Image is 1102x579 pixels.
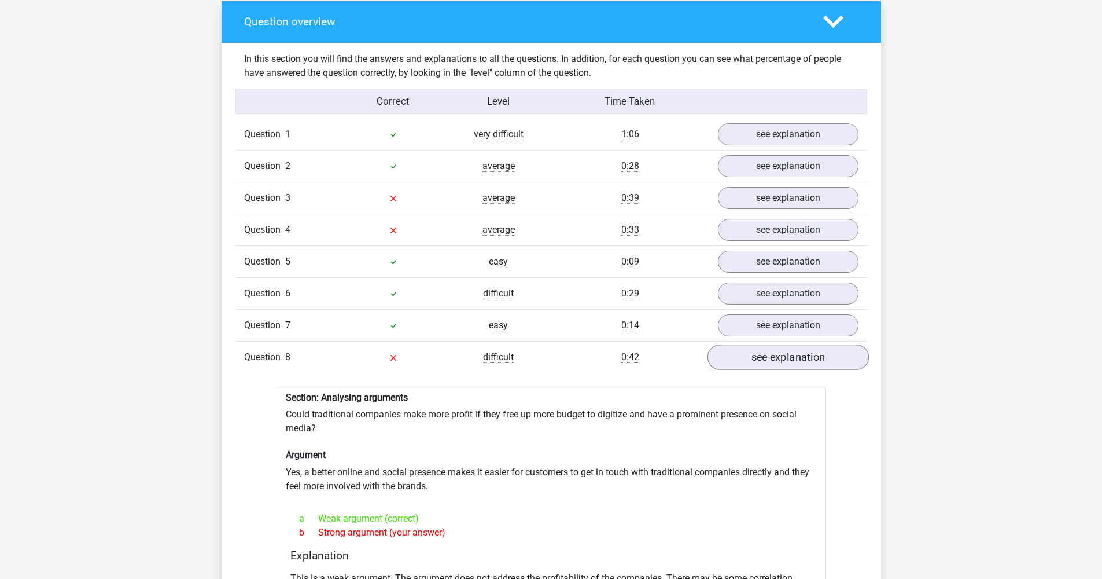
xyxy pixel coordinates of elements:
span: difficult [483,351,514,363]
a: see explanation [718,314,858,336]
span: 4 [285,224,290,235]
span: Question [244,350,285,364]
span: 0:28 [621,160,639,172]
div: Correct [341,94,446,109]
span: 5 [285,256,290,267]
span: 3 [285,192,290,203]
a: see explanation [718,283,858,305]
span: 8 [285,351,290,362]
span: easy [489,320,508,331]
div: In this section you will find the answers and explanations to all the questions. In addition, for... [235,52,867,80]
h6: Section: Analysing arguments [286,392,817,403]
span: very difficult [474,129,524,140]
h4: Explanation [290,549,812,562]
span: average [482,224,515,236]
span: Question [244,159,285,173]
span: Question [244,255,285,269]
span: Question [244,191,285,205]
span: 0:29 [621,288,639,299]
span: a [299,512,318,526]
span: average [482,160,515,172]
span: 1:06 [621,129,639,140]
h4: Question overview [244,15,806,28]
a: see explanation [718,123,858,145]
a: see explanation [718,251,858,273]
span: Question [244,223,285,237]
a: see explanation [718,187,858,209]
span: Question [244,127,285,141]
span: b [299,526,318,540]
span: 0:09 [621,256,639,267]
span: difficult [483,288,514,299]
a: see explanation [707,345,868,370]
h6: Argument [286,449,817,460]
span: Question [244,287,285,301]
span: average [482,192,515,204]
div: Time Taken [551,94,709,109]
span: 0:39 [621,192,639,204]
span: Question [244,318,285,332]
div: Weak argument (correct) [290,512,812,526]
a: see explanation [718,155,858,177]
span: 1 [285,129,290,140]
div: Strong argument (your answer) [290,526,812,540]
span: 0:33 [621,224,639,236]
span: 7 [285,320,290,331]
span: 6 [285,288,290,299]
span: 0:42 [621,351,639,363]
span: easy [489,256,508,267]
div: Level [446,94,551,109]
span: 2 [285,160,290,171]
a: see explanation [718,219,858,241]
span: 0:14 [621,320,639,331]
